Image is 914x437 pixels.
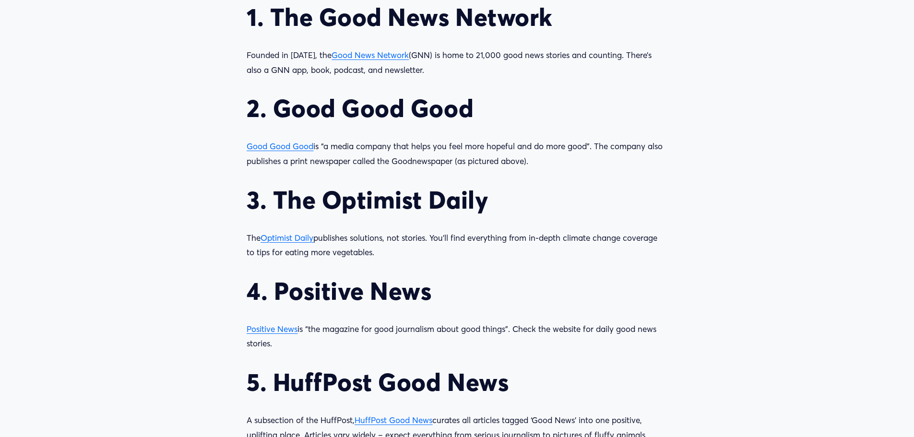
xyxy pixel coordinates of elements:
a: Good Good Good [247,141,313,151]
p: is “a media company that helps you feel more hopeful and do more good”. The company also publishe... [247,139,667,168]
h2: 2. Good Good Good [247,94,667,123]
h2: 3. The Optimist Daily [247,185,667,214]
p: The publishes solutions, not stories. You’ll find everything from in-depth climate change coverag... [247,231,667,260]
a: Positive News [247,324,297,334]
h2: 5. HuffPost Good News [247,367,667,397]
a: Optimist Daily [261,233,313,243]
p: is “the magazine for good journalism about good things”. Check the website for daily good news st... [247,322,667,351]
a: HuffPost Good News [355,415,432,425]
a: Good News Network [332,50,409,60]
h2: 1. The Good News Network [247,2,667,32]
p: Founded in [DATE], the (GNN) is home to 21,000 good news stories and counting. There’s also a GNN... [247,48,667,77]
h2: 4. Positive News [247,276,667,306]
